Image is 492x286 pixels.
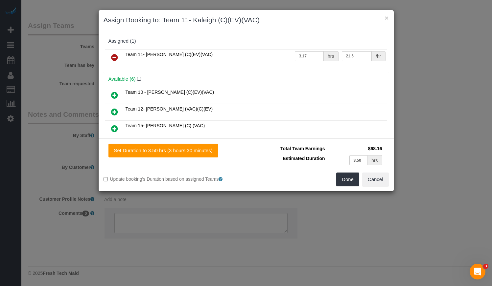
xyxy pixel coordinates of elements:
span: Team 11- [PERSON_NAME] (C)(EV)(VAC) [126,52,213,57]
div: /hr [372,51,385,61]
span: Team 10 - [PERSON_NAME] (C)(EV)(VAC) [126,90,214,95]
div: Assigned (1) [108,38,384,44]
button: Cancel [362,173,389,186]
iframe: Intercom live chat [470,264,485,279]
input: Update booking's Duration based on assigned Teams [104,177,108,181]
span: 3 [483,264,488,269]
button: × [385,14,388,21]
div: hrs [367,155,382,165]
span: Estimated Duration [283,156,325,161]
td: Total Team Earnings [251,144,327,153]
span: Team 15- [PERSON_NAME] (C) (VAC) [126,123,205,128]
h4: Available (6) [108,76,384,82]
span: Team 12- [PERSON_NAME] (VAC)(C)(EV) [126,106,213,112]
td: $68.16 [327,144,384,153]
button: Done [336,173,359,186]
div: hrs [324,51,338,61]
h3: Assign Booking to: Team 11- Kaleigh (C)(EV)(VAC) [104,15,389,25]
button: Set Duration to 3.50 hrs (3 hours 30 minutes) [108,144,218,157]
label: Update booking's Duration based on assigned Teams [104,176,241,182]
